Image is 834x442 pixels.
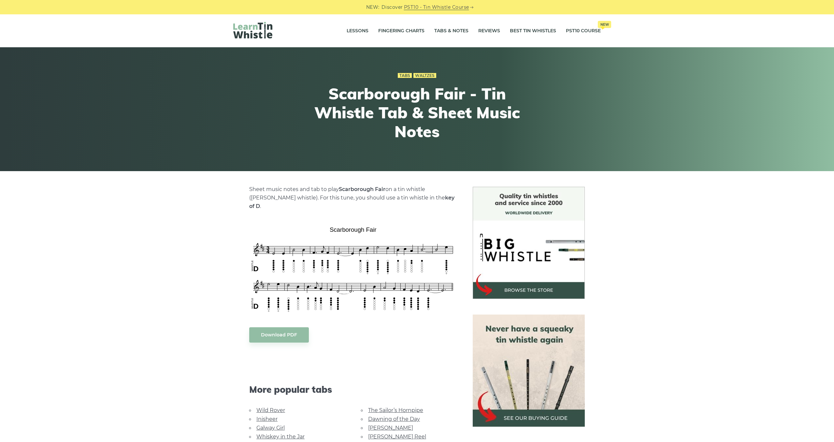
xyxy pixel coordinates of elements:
img: Scarborough Fair Tin Whistle Tab & Sheet Music [249,224,457,314]
a: Inisheer [256,416,278,422]
a: PST10 CourseNew [566,23,601,39]
p: Sheet music notes and tab to play on a tin whistle ([PERSON_NAME] whistle). For this tune, you sh... [249,185,457,211]
a: Reviews [478,23,500,39]
a: The Sailor’s Hornpipe [368,407,423,413]
a: Waltzes [413,73,436,78]
h1: Scarborough Fair - Tin Whistle Tab & Sheet Music Notes [297,84,537,141]
span: More popular tabs [249,384,457,395]
span: New [598,21,611,28]
a: Whiskey in the Jar [256,434,305,440]
img: tin whistle buying guide [473,315,585,427]
a: Galway Girl [256,425,285,431]
a: Download PDF [249,327,309,343]
a: Best Tin Whistles [510,23,556,39]
a: Tabs & Notes [434,23,468,39]
img: LearnTinWhistle.com [233,22,272,38]
a: [PERSON_NAME] Reel [368,434,426,440]
img: BigWhistle Tin Whistle Store [473,187,585,299]
a: Wild Rover [256,407,285,413]
a: Lessons [347,23,368,39]
a: Tabs [398,73,412,78]
strong: Scarborough Fair [339,186,385,192]
a: Fingering Charts [378,23,424,39]
a: [PERSON_NAME] [368,425,413,431]
a: Dawning of the Day [368,416,420,422]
